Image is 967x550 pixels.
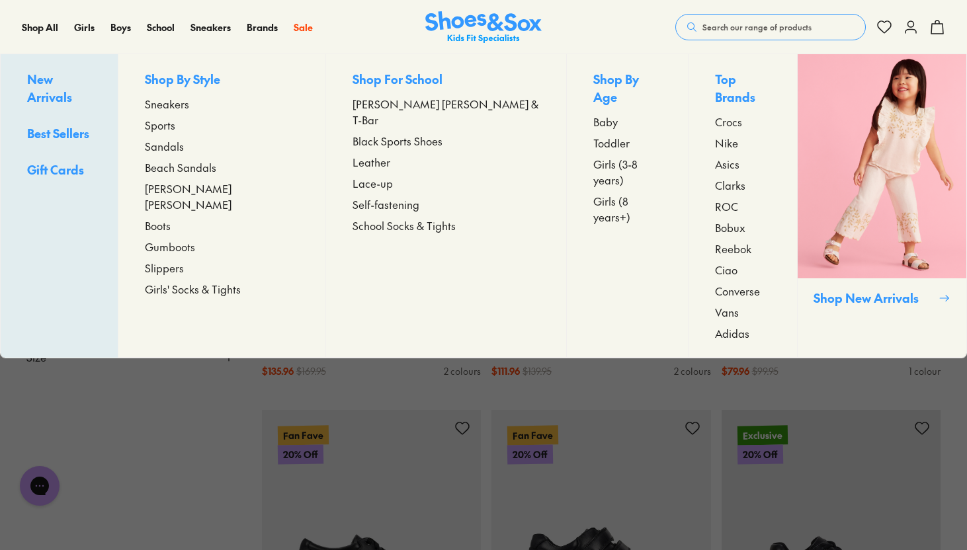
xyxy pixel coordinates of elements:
[593,135,661,151] a: Toddler
[190,20,231,34] a: Sneakers
[715,219,771,235] a: Bobux
[147,20,175,34] a: School
[353,175,540,191] a: Lace-up
[27,70,91,108] a: New Arrivals
[145,70,299,91] p: Shop By Style
[523,364,552,378] span: $ 139.95
[593,156,661,188] a: Girls (3-8 years)
[715,156,739,172] span: Asics
[737,445,782,465] p: 20% Off
[814,289,933,307] p: Shop New Arrivals
[22,20,58,34] a: Shop All
[74,20,95,34] a: Girls
[715,241,771,256] a: Reebok
[145,138,184,154] span: Sandals
[145,281,299,297] a: Girls' Socks & Tights
[145,117,175,133] span: Sports
[737,426,787,446] p: Exclusive
[145,260,184,276] span: Slippers
[145,96,189,112] span: Sneakers
[145,117,299,133] a: Sports
[145,138,299,154] a: Sandals
[353,133,540,149] a: Black Sports Shoes
[715,219,745,235] span: Bobux
[353,217,540,233] a: School Socks & Tights
[145,239,299,255] a: Gumboots
[353,154,540,170] a: Leather
[507,426,558,446] p: Fan Fave
[145,180,299,212] a: [PERSON_NAME] [PERSON_NAME]
[262,364,294,378] span: $ 135.96
[702,21,812,33] span: Search our range of products
[277,426,328,446] p: Fan Fave
[145,239,195,255] span: Gumboots
[13,461,66,510] iframe: Gorgias live chat messenger
[27,124,91,145] a: Best Sellers
[145,159,216,175] span: Beach Sandals
[593,70,661,108] p: Shop By Age
[909,364,941,378] div: 1 colour
[247,20,278,34] a: Brands
[593,114,618,130] span: Baby
[145,281,241,297] span: Girls' Socks & Tights
[145,260,299,276] a: Slippers
[145,159,299,175] a: Beach Sandals
[715,70,771,108] p: Top Brands
[715,114,742,130] span: Crocs
[715,304,739,320] span: Vans
[715,135,771,151] a: Nike
[593,114,661,130] a: Baby
[110,20,131,34] a: Boys
[353,196,419,212] span: Self-fastening
[507,445,553,465] p: 20% Off
[715,177,771,193] a: Clarks
[715,198,771,214] a: ROC
[145,217,171,233] span: Boots
[797,54,966,358] a: Shop New Arrivals
[353,175,393,191] span: Lace-up
[27,125,89,141] span: Best Sellers
[353,217,456,233] span: School Socks & Tights
[715,325,771,341] a: Adidas
[593,193,661,225] a: Girls (8 years+)
[715,241,751,256] span: Reebok
[593,135,630,151] span: Toddler
[296,364,326,378] span: $ 169.95
[715,304,771,320] a: Vans
[27,71,72,105] span: New Arrivals
[425,11,542,44] img: SNS_Logo_Responsive.svg
[444,364,481,378] div: 2 colours
[353,154,390,170] span: Leather
[715,177,745,193] span: Clarks
[353,133,442,149] span: Black Sports Shoes
[353,96,540,128] a: [PERSON_NAME] [PERSON_NAME] & T-Bar
[715,114,771,130] a: Crocs
[752,364,778,378] span: $ 99.95
[715,156,771,172] a: Asics
[715,262,771,278] a: Ciao
[715,325,749,341] span: Adidas
[674,364,711,378] div: 2 colours
[145,217,299,233] a: Boots
[715,198,738,214] span: ROC
[722,364,749,378] span: $ 79.96
[27,161,91,181] a: Gift Cards
[675,14,866,40] button: Search our range of products
[353,70,540,91] p: Shop For School
[27,161,84,178] span: Gift Cards
[715,135,738,151] span: Nike
[715,283,760,299] span: Converse
[425,11,542,44] a: Shoes & Sox
[798,54,966,278] img: SNS_WEBASSETS_CollectionHero_1280x1600_4.png
[145,96,299,112] a: Sneakers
